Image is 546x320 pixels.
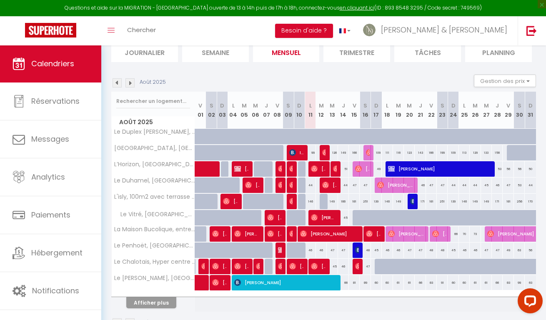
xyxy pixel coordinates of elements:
div: 44 [470,177,481,193]
div: 166 [426,145,437,160]
span: [PERSON_NAME] [289,161,293,177]
span: [PERSON_NAME] [289,177,293,193]
div: 56 [503,161,513,177]
abbr: V [429,102,433,110]
div: 60 [448,275,458,290]
div: 63 [525,275,536,290]
span: [PERSON_NAME] [212,275,227,290]
span: [PERSON_NAME] [366,145,370,160]
abbr: V [506,102,510,110]
button: Besoin d'aide ? [275,24,333,38]
span: [PERSON_NAME] [212,258,227,274]
div: 251 [360,194,371,209]
span: Le Penhoët, [GEOGRAPHIC_DATA] [113,242,196,249]
li: Trimestre [323,42,390,62]
th: 16 [360,92,371,129]
div: 133 [481,145,492,160]
img: logout [526,25,537,36]
span: [PERSON_NAME] [289,193,293,209]
div: 53 [514,177,525,193]
th: 28 [492,92,503,129]
th: 02 [206,92,217,129]
div: 149 [327,194,338,209]
div: 256 [514,194,525,209]
th: 09 [283,92,294,129]
li: Semaine [182,42,249,62]
th: 31 [525,92,536,129]
img: Super Booking [25,23,76,37]
th: 03 [217,92,228,129]
span: [PERSON_NAME] [311,161,326,177]
div: 66 [448,226,458,242]
span: [PERSON_NAME] [234,226,260,242]
div: 91 [437,275,448,290]
div: 46 [492,177,503,193]
div: 156 [492,145,503,160]
div: 56 [525,242,536,258]
div: 63 [514,242,525,258]
div: 83 [426,275,437,290]
div: 46 [459,242,470,258]
th: 23 [437,92,448,129]
a: en cliquant ici [340,4,374,11]
div: 44 [448,177,458,193]
span: Août 2025 [112,116,195,128]
abbr: L [232,102,235,110]
th: 14 [338,92,349,129]
abbr: L [386,102,388,110]
div: 66 [338,275,349,290]
span: Messages [31,134,69,144]
a: Chercher [121,16,162,45]
button: Afficher plus [126,297,176,308]
span: [PERSON_NAME] [234,275,336,290]
th: 07 [261,92,272,129]
li: Mensuel [253,42,320,62]
div: 46 [305,242,316,258]
abbr: J [496,102,499,110]
div: 51 [338,161,349,177]
div: 45 [481,177,492,193]
th: 11 [305,92,316,129]
abbr: D [374,102,378,110]
abbr: M [330,102,335,110]
div: 81 [349,275,360,290]
div: 73 [470,226,481,242]
abbr: S [363,102,367,110]
th: 20 [404,92,415,129]
abbr: V [353,102,356,110]
div: 47 [481,242,492,258]
div: 44 [459,177,470,193]
abbr: S [286,102,290,110]
th: 05 [239,92,250,129]
div: 251 [437,194,448,209]
th: 13 [327,92,338,129]
span: [PERSON_NAME] [410,193,414,209]
div: 47 [492,242,503,258]
span: [PERSON_NAME] [201,258,205,274]
div: 113 [459,145,470,160]
div: 61 [481,275,492,290]
div: 61 [404,275,415,290]
span: [PERSON_NAME] [388,161,489,177]
span: [PERSON_NAME] [212,226,227,242]
iframe: LiveChat chat widget [511,285,546,320]
div: 149 [338,145,349,160]
th: 18 [382,92,393,129]
span: [PERSON_NAME] [223,193,238,209]
span: [PERSON_NAME] [311,258,326,274]
span: Itay Presser [289,145,304,160]
span: [PERSON_NAME]-POUDEC [234,161,249,177]
div: 46 [470,242,481,258]
abbr: M [407,102,412,110]
th: 24 [448,92,458,129]
div: 181 [349,194,360,209]
div: 171 [492,194,503,209]
div: 47 [404,242,415,258]
span: Analytics [31,172,65,182]
th: 01 [195,92,206,129]
div: 126 [327,145,338,160]
span: Le Duplex [PERSON_NAME], Terrasse Rooftop [113,129,196,135]
th: 27 [481,92,492,129]
abbr: M [396,102,401,110]
div: 45 [338,210,349,225]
